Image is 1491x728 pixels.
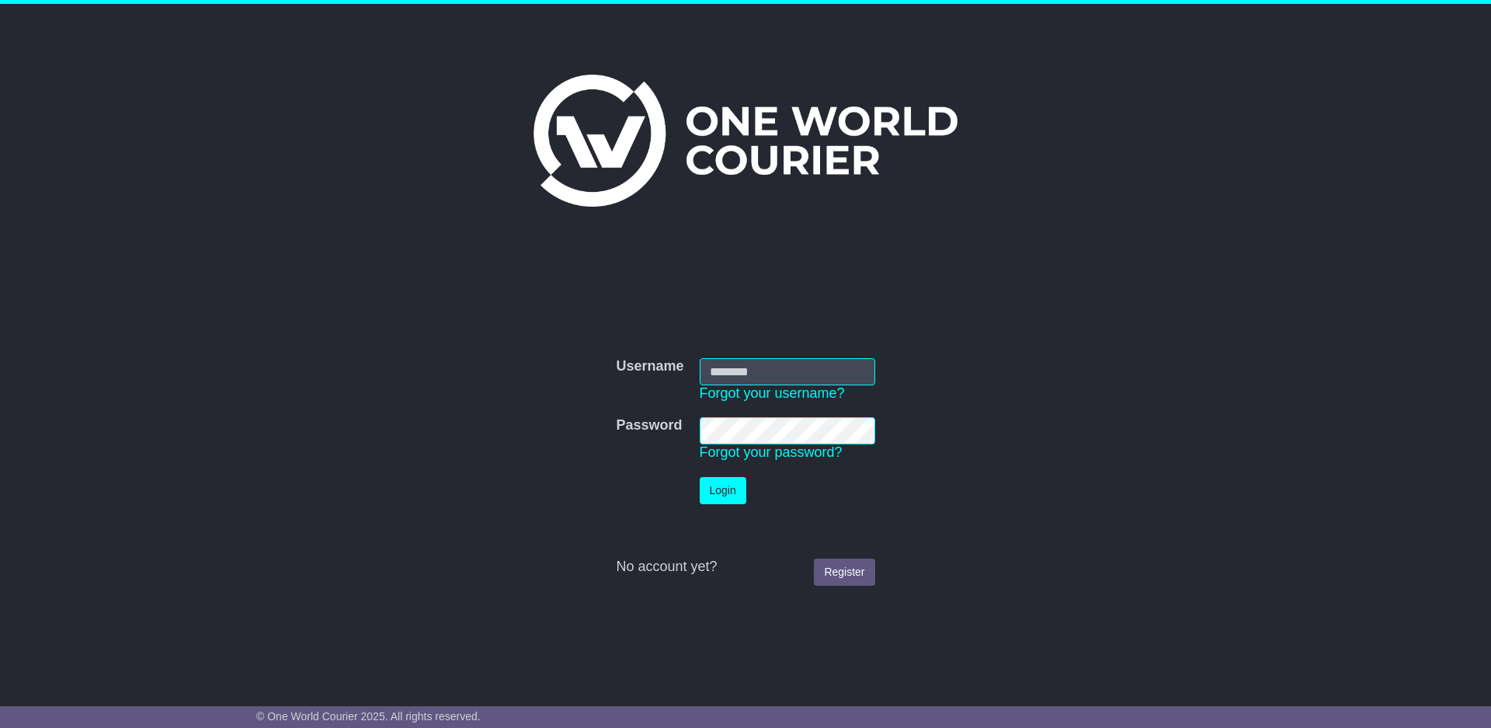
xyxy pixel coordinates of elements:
a: Forgot your password? [700,444,843,460]
button: Login [700,477,746,504]
a: Forgot your username? [700,385,845,401]
div: No account yet? [616,559,874,576]
img: One World [533,75,958,207]
label: Password [616,417,682,434]
span: © One World Courier 2025. All rights reserved. [256,710,481,723]
label: Username [616,358,683,375]
a: Register [814,559,874,586]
